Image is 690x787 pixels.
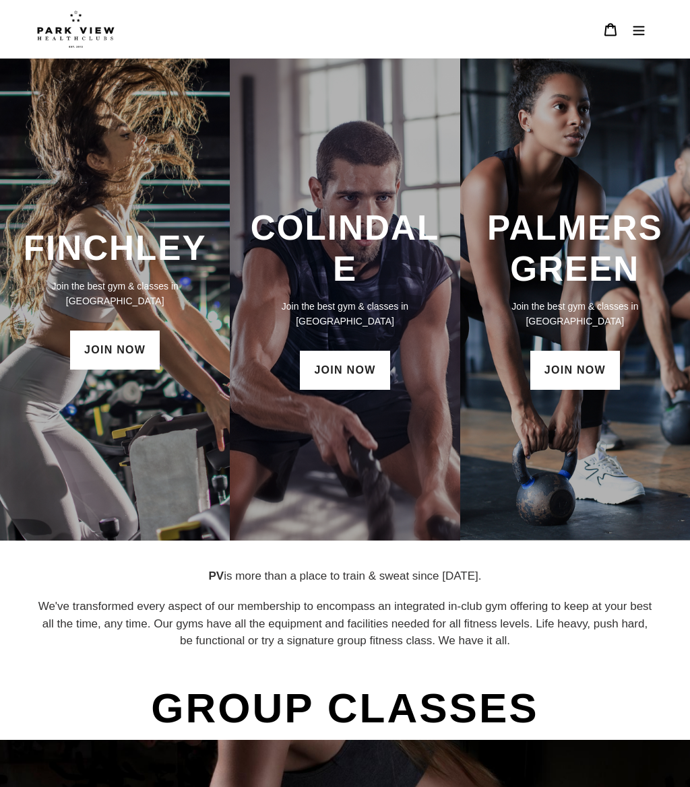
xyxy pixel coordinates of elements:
[37,568,653,585] p: is more than a place to train & sweat since [DATE].
[37,598,653,650] p: We've transformed every aspect of our membership to encompass an integrated in-club gym offering ...
[530,351,620,390] a: JOIN NOW: Palmers Green Membership
[474,299,677,329] p: Join the best gym & classes in [GEOGRAPHIC_DATA]
[13,279,216,308] p: Join the best gym & classes in [GEOGRAPHIC_DATA]
[70,331,160,370] a: JOIN NOW: Finchley Membership
[625,15,653,44] button: Menu
[243,299,446,329] p: Join the best gym & classes in [GEOGRAPHIC_DATA]
[208,570,224,582] strong: PV
[300,351,389,390] a: JOIN NOW: Colindale Membership
[148,677,542,740] span: GROUP CLASSES
[243,207,446,290] h3: COLINDALE
[474,207,677,290] h3: PALMERS GREEN
[13,228,216,269] h3: FINCHLEY
[37,10,115,48] img: Park view health clubs is a gym near you.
